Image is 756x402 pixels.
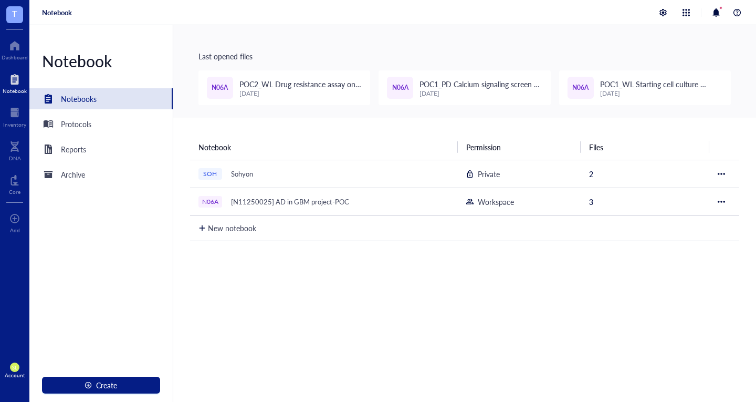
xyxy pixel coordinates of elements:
span: N06A [392,83,408,93]
div: Notebook [29,50,173,71]
span: POC2_WL Drug resistance assay on N06A library [239,79,361,101]
div: Account [5,372,25,378]
div: [DATE] [239,90,362,97]
th: Files [581,135,709,160]
div: Private [478,168,500,180]
td: 3 [581,188,709,215]
div: Add [10,227,20,233]
th: Permission [458,135,580,160]
div: Last opened files [198,50,731,62]
span: POC1_PD Calcium signaling screen of N06A library [419,79,543,101]
a: DNA [9,138,21,161]
div: Notebook [3,88,27,94]
div: Sohyon [226,167,258,181]
div: Reports [61,143,86,155]
span: SL [12,365,17,370]
span: POC1_WL Starting cell culture protocol [600,79,706,101]
div: Inventory [3,121,26,128]
div: Notebooks [61,93,97,105]
button: Create [42,377,160,394]
div: Dashboard [2,54,28,60]
div: Archive [61,169,85,180]
div: Workspace [478,196,514,208]
a: Reports [29,139,173,160]
span: Create [96,381,117,389]
td: 2 [581,160,709,188]
div: Core [9,189,20,195]
div: DNA [9,155,21,161]
a: Protocols [29,114,173,135]
div: New notebook [208,222,256,234]
a: Dashboard [2,37,28,60]
a: Notebook [3,71,27,94]
a: Notebooks [29,88,173,109]
th: Notebook [190,135,458,160]
a: Core [9,172,20,195]
a: Notebook [42,8,72,17]
span: N06A [572,83,589,93]
div: [N11250025] AD in GBM project-POC [226,194,354,209]
span: N06A [212,83,228,93]
div: [DATE] [419,90,542,97]
div: [DATE] [600,90,722,97]
a: Archive [29,164,173,185]
span: T [12,7,17,20]
a: Inventory [3,105,26,128]
div: Protocols [61,118,91,130]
